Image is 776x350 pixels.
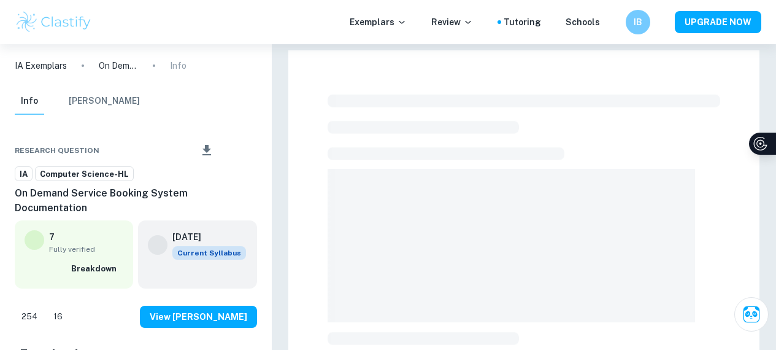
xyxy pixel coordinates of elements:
[504,15,541,29] a: Tutoring
[15,59,67,72] a: IA Exemplars
[36,168,133,181] span: Computer Science-HL
[431,15,473,29] p: Review
[170,59,186,72] p: Info
[15,10,93,34] img: Clastify logo
[47,311,69,323] span: 16
[15,88,44,115] button: Info
[69,88,140,115] button: [PERSON_NAME]
[631,15,645,29] h6: IB
[734,297,769,332] button: Ask Clai
[99,59,138,72] p: On Demand Service Booking System Documentation
[47,307,69,327] div: Dislike
[247,143,257,158] div: Report issue
[566,15,600,29] a: Schools
[15,186,257,216] h6: On Demand Service Booking System Documentation
[172,246,246,260] span: Current Syllabus
[350,15,407,29] p: Exemplars
[626,10,650,34] button: IB
[172,230,236,244] h6: [DATE]
[235,143,245,158] div: Bookmark
[35,166,134,182] a: Computer Science-HL
[172,246,246,260] div: This exemplar is based on the current syllabus. Feel free to refer to it for inspiration/ideas wh...
[15,145,99,156] span: Research question
[610,19,616,25] button: Help and Feedback
[15,311,44,323] span: 254
[182,134,232,166] div: Download
[15,168,32,181] span: IA
[15,166,33,182] a: IA
[15,307,44,327] div: Like
[169,143,179,158] div: Share
[68,260,123,278] button: Breakdown
[140,306,257,328] button: View [PERSON_NAME]
[675,11,761,33] button: UPGRADE NOW
[49,244,123,255] span: Fully verified
[49,230,55,244] p: 7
